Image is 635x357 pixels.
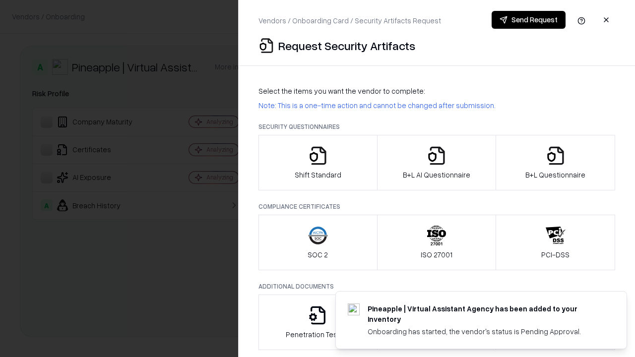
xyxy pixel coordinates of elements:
[496,135,615,190] button: B+L Questionnaire
[295,170,341,180] p: Shift Standard
[368,303,603,324] div: Pineapple | Virtual Assistant Agency has been added to your inventory
[258,215,378,270] button: SOC 2
[421,249,452,260] p: ISO 27001
[525,170,585,180] p: B+L Questionnaire
[278,38,415,54] p: Request Security Artifacts
[368,326,603,337] div: Onboarding has started, the vendor's status is Pending Approval.
[258,122,615,131] p: Security Questionnaires
[286,329,350,340] p: Penetration Testing
[496,215,615,270] button: PCI-DSS
[258,295,378,350] button: Penetration Testing
[258,135,378,190] button: Shift Standard
[541,249,570,260] p: PCI-DSS
[377,135,497,190] button: B+L AI Questionnaire
[258,202,615,211] p: Compliance Certificates
[377,215,497,270] button: ISO 27001
[492,11,566,29] button: Send Request
[258,86,615,96] p: Select the items you want the vendor to complete:
[258,100,615,111] p: Note: This is a one-time action and cannot be changed after submission.
[258,15,441,26] p: Vendors / Onboarding Card / Security Artifacts Request
[308,249,328,260] p: SOC 2
[348,303,360,315] img: trypineapple.com
[403,170,470,180] p: B+L AI Questionnaire
[258,282,615,291] p: Additional Documents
